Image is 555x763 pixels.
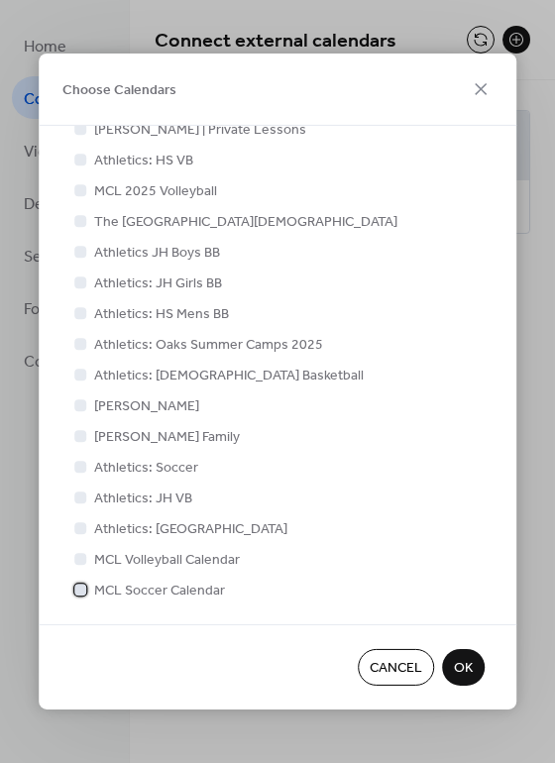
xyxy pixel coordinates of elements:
span: Athletics: HS Mens BB [94,304,229,325]
span: Athletics: Oaks Summer Camps 2025 [94,335,323,356]
span: MCL Volleyball Calendar [94,550,240,571]
span: [PERSON_NAME] Family [94,427,240,448]
span: Athletics: JH Girls BB [94,273,222,294]
span: OK [454,659,473,680]
span: [PERSON_NAME] [94,396,199,417]
span: Cancel [370,659,422,680]
span: MCL 2025 Volleyball [94,181,217,202]
span: Athletics: [DEMOGRAPHIC_DATA] Basketball [94,366,364,386]
span: [PERSON_NAME] | Private Lessons [94,120,306,141]
span: Athletics: JH VB [94,489,192,509]
span: The [GEOGRAPHIC_DATA][DEMOGRAPHIC_DATA] [94,212,397,233]
span: Athletics: Soccer [94,458,198,479]
span: MCL Soccer Calendar [94,581,225,601]
button: Cancel [358,649,434,686]
button: OK [442,649,485,686]
span: Athletics: [GEOGRAPHIC_DATA] [94,519,287,540]
span: Choose Calendars [62,80,176,101]
span: Athletics: HS VB [94,151,193,171]
span: Athletics JH Boys BB [94,243,220,264]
